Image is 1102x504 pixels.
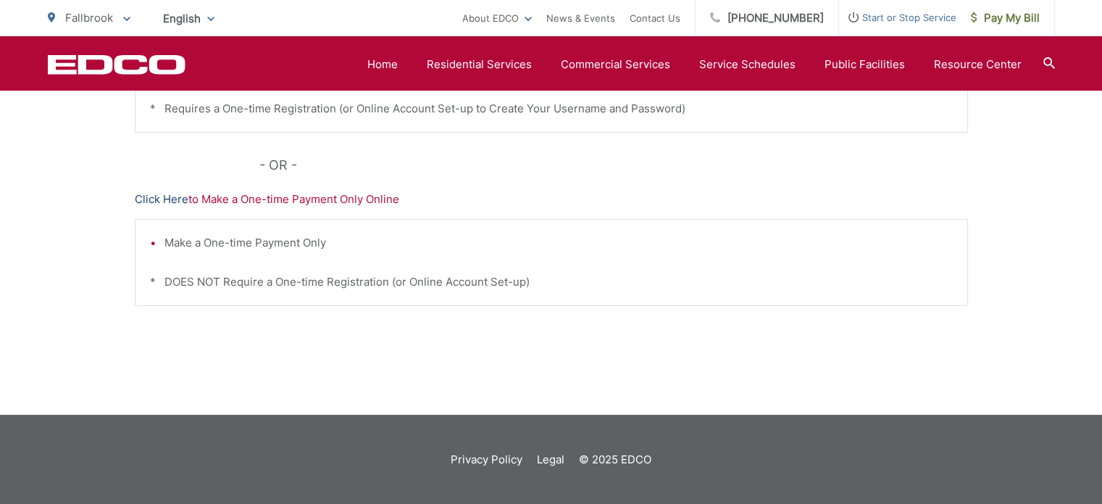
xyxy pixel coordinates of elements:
[630,9,680,27] a: Contact Us
[259,154,968,176] p: - OR -
[825,56,905,73] a: Public Facilities
[934,56,1022,73] a: Resource Center
[971,9,1040,27] span: Pay My Bill
[579,451,651,468] p: © 2025 EDCO
[561,56,670,73] a: Commercial Services
[150,273,953,291] p: * DOES NOT Require a One-time Registration (or Online Account Set-up)
[152,6,225,31] span: English
[164,234,953,252] li: Make a One-time Payment Only
[150,100,953,117] p: * Requires a One-time Registration (or Online Account Set-up to Create Your Username and Password)
[537,451,564,468] a: Legal
[451,451,522,468] a: Privacy Policy
[135,191,968,208] p: to Make a One-time Payment Only Online
[427,56,532,73] a: Residential Services
[699,56,796,73] a: Service Schedules
[65,11,113,25] span: Fallbrook
[48,54,185,75] a: EDCD logo. Return to the homepage.
[546,9,615,27] a: News & Events
[462,9,532,27] a: About EDCO
[135,191,188,208] a: Click Here
[367,56,398,73] a: Home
